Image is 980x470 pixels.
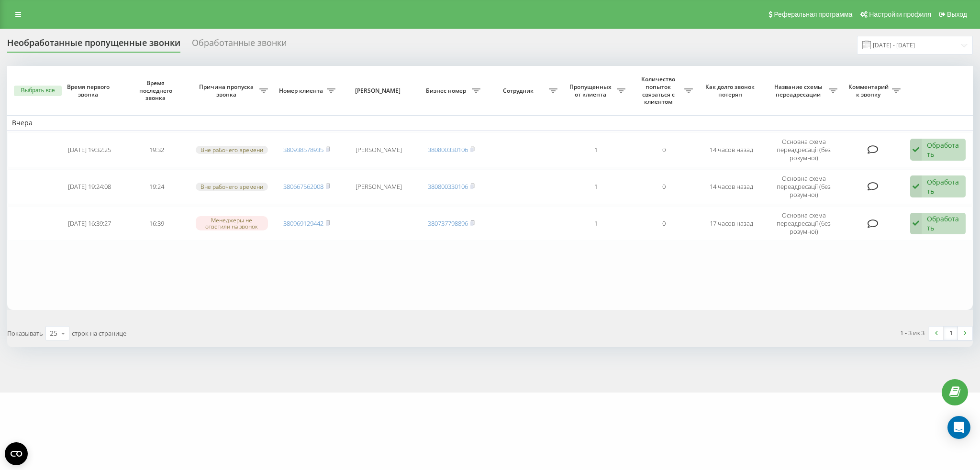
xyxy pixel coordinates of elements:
td: [DATE] 19:32:25 [56,132,123,167]
td: 0 [630,132,698,167]
td: 1 [562,132,630,167]
div: Обработанные звонки [192,38,287,53]
td: 14 часов назад [698,169,765,204]
span: Время последнего звонка [131,79,183,102]
td: 0 [630,206,698,241]
div: Обработать [927,177,960,196]
div: 25 [50,328,57,338]
td: 17 часов назад [698,206,765,241]
td: Вчера [7,116,973,130]
span: Реферальная программа [774,11,852,18]
td: [DATE] 16:39:27 [56,206,123,241]
span: Комментарий к звонку [847,83,891,98]
a: 380800330106 [428,182,468,191]
a: 380938578935 [283,145,323,154]
div: Менеджеры не ответили на звонок [196,216,268,230]
a: 380667562008 [283,182,323,191]
span: Показывать [7,329,43,338]
span: Причина пропуска звонка [195,83,259,98]
span: Настройки профиля [869,11,931,18]
td: [PERSON_NAME] [340,169,417,204]
td: 19:24 [123,169,190,204]
div: Вне рабочего времени [196,146,268,154]
div: 1 - 3 из 3 [900,328,924,338]
span: Как долго звонок потерян [705,83,757,98]
td: 19:32 [123,132,190,167]
span: Номер клиента [278,87,327,95]
span: строк на странице [72,329,126,338]
span: Сотрудник [490,87,549,95]
span: Название схемы переадресации [770,83,829,98]
div: Вне рабочего времени [196,183,268,191]
td: 16:39 [123,206,190,241]
div: Обработать [927,214,960,232]
td: 0 [630,169,698,204]
a: 380737798896 [428,219,468,228]
td: 1 [562,206,630,241]
span: Время первого звонка [63,83,115,98]
div: Обработать [927,141,960,159]
a: 380969129442 [283,219,323,228]
span: Выход [947,11,967,18]
a: 1 [944,327,958,340]
div: Open Intercom Messenger [947,416,970,439]
span: Бизнес номер [423,87,472,95]
span: [PERSON_NAME] [348,87,409,95]
span: Количество попыток связаться с клиентом [635,76,684,105]
td: Основна схема переадресації (без розумної) [765,206,842,241]
td: Основна схема переадресації (без розумної) [765,132,842,167]
td: [DATE] 19:24:08 [56,169,123,204]
a: 380800330106 [428,145,468,154]
div: Необработанные пропущенные звонки [7,38,180,53]
td: 14 часов назад [698,132,765,167]
button: Выбрать все [14,86,62,96]
button: Open CMP widget [5,442,28,465]
span: Пропущенных от клиента [567,83,616,98]
td: [PERSON_NAME] [340,132,417,167]
td: Основна схема переадресації (без розумної) [765,169,842,204]
td: 1 [562,169,630,204]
